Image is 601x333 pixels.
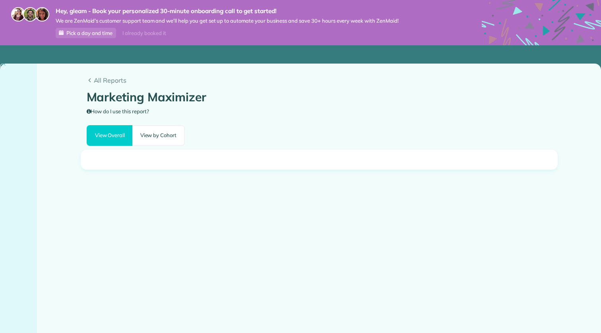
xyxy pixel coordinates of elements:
[87,108,149,114] a: How do I use this report?
[94,76,552,85] span: All Reports
[87,91,546,104] h1: Marketing Maximizer
[56,28,116,38] a: Pick a day and time
[35,7,49,21] img: michelle-19f622bdf1676172e81f8f8fba1fb50e276960ebfe0243fe18214015130c80e4.jpg
[56,17,399,24] span: We are ZenMaid’s customer support team and we’ll help you get set up to automate your business an...
[87,76,552,85] a: All Reports
[11,7,25,21] img: maria-72a9807cf96188c08ef61303f053569d2e2a8a1cde33d635c8a3ac13582a053d.jpg
[118,28,171,38] div: I already booked it
[56,7,399,15] strong: Hey, gleam - Book your personalized 30-minute onboarding call to get started!
[23,7,37,21] img: jorge-587dff0eeaa6aab1f244e6dc62b8924c3b6ad411094392a53c71c6c4a576187d.jpg
[132,125,185,146] a: View by Cohort
[66,30,112,36] span: Pick a day and time
[87,125,133,146] a: View Overall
